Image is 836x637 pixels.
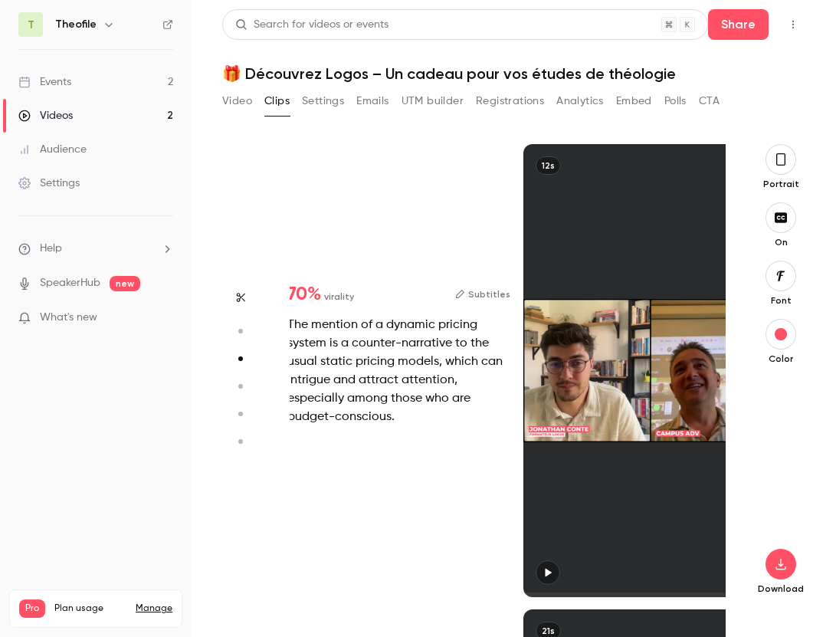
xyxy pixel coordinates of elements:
[287,316,510,426] div: The mention of a dynamic pricing system is a counter-narrative to the usual static pricing models...
[40,241,62,257] span: Help
[18,142,87,157] div: Audience
[40,275,100,291] a: SpeakerHub
[756,583,805,595] p: Download
[18,241,173,257] li: help-dropdown-opener
[616,89,652,113] button: Embed
[476,89,544,113] button: Registrations
[756,353,805,365] p: Color
[756,236,805,248] p: On
[28,17,34,33] span: T
[756,178,805,190] p: Portrait
[19,599,45,618] span: Pro
[287,285,321,304] span: 70 %
[324,290,354,304] span: virality
[264,89,290,113] button: Clips
[136,603,172,615] a: Manage
[756,294,805,307] p: Font
[54,603,126,615] span: Plan usage
[356,89,388,113] button: Emails
[18,74,71,90] div: Events
[455,285,510,304] button: Subtitles
[18,176,80,191] div: Settings
[55,17,97,32] h6: Theofile
[222,64,805,83] h1: 🎁 Découvrez Logos – Un cadeau pour vos études de théologie
[40,310,97,326] span: What's new
[781,12,805,37] button: Top Bar Actions
[664,89,687,113] button: Polls
[402,89,464,113] button: UTM builder
[155,311,173,325] iframe: Noticeable Trigger
[708,9,769,40] button: Share
[110,276,140,291] span: new
[699,89,720,113] button: CTA
[556,89,604,113] button: Analytics
[18,108,73,123] div: Videos
[222,89,252,113] button: Video
[235,17,388,33] div: Search for videos or events
[302,89,344,113] button: Settings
